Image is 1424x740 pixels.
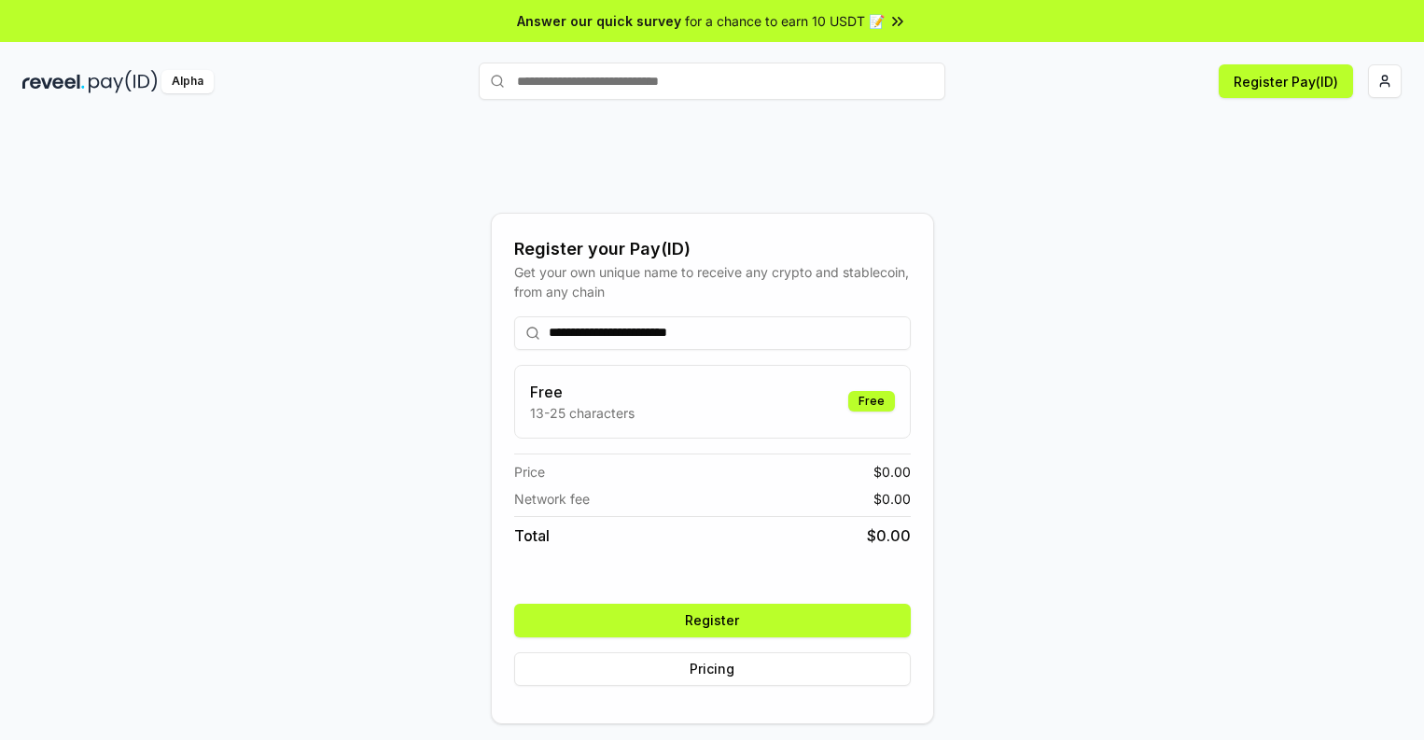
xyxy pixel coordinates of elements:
[517,11,681,31] span: Answer our quick survey
[514,489,590,509] span: Network fee
[873,489,911,509] span: $ 0.00
[161,70,214,93] div: Alpha
[530,403,635,423] p: 13-25 characters
[22,70,85,93] img: reveel_dark
[685,11,885,31] span: for a chance to earn 10 USDT 📝
[514,262,911,301] div: Get your own unique name to receive any crypto and stablecoin, from any chain
[89,70,158,93] img: pay_id
[867,524,911,547] span: $ 0.00
[873,462,911,482] span: $ 0.00
[848,391,895,412] div: Free
[514,236,911,262] div: Register your Pay(ID)
[514,524,550,547] span: Total
[514,604,911,637] button: Register
[514,652,911,686] button: Pricing
[514,462,545,482] span: Price
[530,381,635,403] h3: Free
[1219,64,1353,98] button: Register Pay(ID)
